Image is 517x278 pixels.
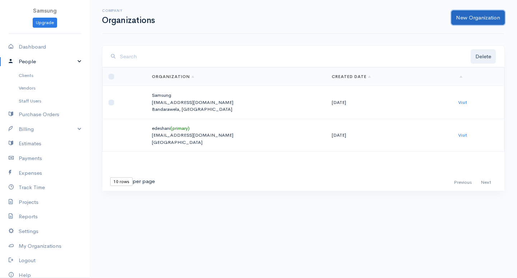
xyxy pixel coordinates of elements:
[152,99,320,106] p: [EMAIL_ADDRESS][DOMAIN_NAME]
[326,86,452,119] td: [DATE]
[120,49,471,64] input: Search
[33,18,57,28] a: Upgrade
[171,125,190,131] span: (primary)
[146,119,326,152] td: edeshani
[152,74,194,79] a: Organization
[152,132,320,139] p: [EMAIL_ADDRESS][DOMAIN_NAME]
[152,139,320,146] p: [GEOGRAPHIC_DATA]
[326,119,452,152] td: [DATE]
[33,7,57,14] span: Samsung
[471,49,496,64] button: Delete
[152,106,320,113] p: Bandarawela, [GEOGRAPHIC_DATA]
[458,99,467,105] a: Visit
[332,74,371,79] a: Created Date
[110,177,155,186] div: per page
[458,132,467,138] a: Visit
[102,9,155,13] h6: Company
[146,86,326,119] td: Samsung
[451,10,505,25] a: New Organization
[102,16,155,25] h1: Organizations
